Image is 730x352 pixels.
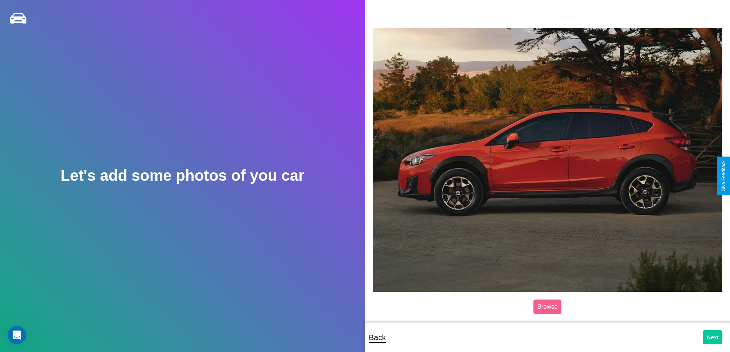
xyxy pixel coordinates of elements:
[533,300,561,314] label: Browse
[373,28,723,291] img: posted
[369,331,386,344] p: Back
[8,326,26,344] iframe: Intercom live chat
[721,160,726,192] div: Give Feedback
[61,167,304,184] h2: Let's add some photos of you car
[703,330,722,344] button: Next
